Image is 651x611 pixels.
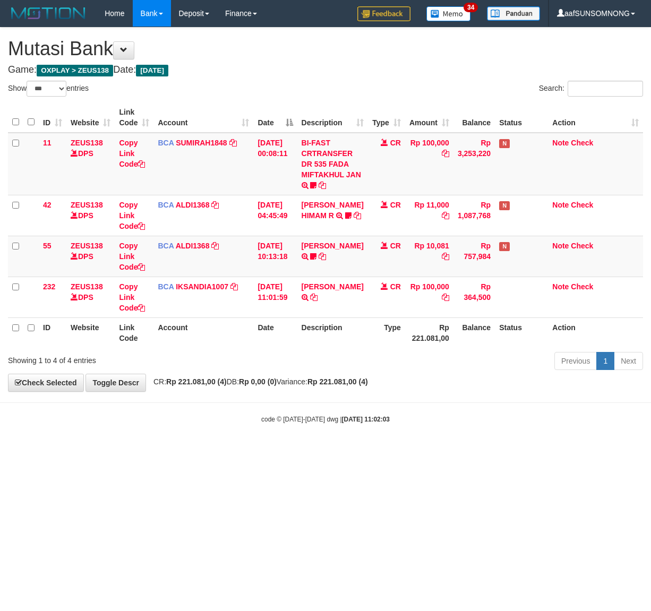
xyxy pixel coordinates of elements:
a: Copy Link Code [119,201,145,230]
a: Copy Rp 100,000 to clipboard [442,149,449,158]
a: Copy FERLANDA EFRILIDIT to clipboard [319,252,326,261]
td: Rp 100,000 [405,133,453,195]
th: ID: activate to sort column ascending [39,102,66,133]
a: Note [552,201,569,209]
td: [DATE] 10:13:18 [253,236,297,277]
a: Toggle Descr [85,374,146,392]
label: Show entries [8,81,89,97]
td: BI-FAST CRTRANSFER DR 535 FADA MIFTAKHUL JAN [297,133,368,195]
td: DPS [66,133,115,195]
strong: Rp 221.081,00 (4) [307,377,368,386]
a: [PERSON_NAME] HIMAM R [302,201,364,220]
img: Feedback.jpg [357,6,410,21]
small: code © [DATE]-[DATE] dwg | [261,416,390,423]
th: Description: activate to sort column ascending [297,102,368,133]
th: Type: activate to sort column ascending [368,102,405,133]
label: Search: [539,81,643,97]
th: Amount: activate to sort column ascending [405,102,453,133]
a: ZEUS138 [71,201,103,209]
td: DPS [66,277,115,317]
span: 42 [43,201,52,209]
a: Copy SUMIRAH1848 to clipboard [229,139,237,147]
td: Rp 1,087,768 [453,195,495,236]
a: ALDI1368 [176,242,210,250]
span: OXPLAY > ZEUS138 [37,65,113,76]
span: CR [390,201,401,209]
th: Action: activate to sort column ascending [548,102,643,133]
a: Note [552,282,569,291]
td: Rp 757,984 [453,236,495,277]
a: Copy ALVA HIMAM R to clipboard [354,211,361,220]
h1: Mutasi Bank [8,38,643,59]
a: Check [571,139,593,147]
a: [PERSON_NAME] [302,242,364,250]
input: Search: [568,81,643,97]
a: IKSANDIA1007 [176,282,228,291]
th: Type [368,317,405,348]
strong: [DATE] 11:02:03 [342,416,390,423]
a: ALDI1368 [176,201,210,209]
td: Rp 11,000 [405,195,453,236]
span: Has Note [499,139,510,148]
span: 11 [43,139,52,147]
div: Showing 1 to 4 of 4 entries [8,351,263,366]
th: ID [39,317,66,348]
a: Check [571,282,593,291]
span: CR [390,242,401,250]
select: Showentries [27,81,66,97]
h4: Game: Date: [8,65,643,75]
a: Copy JARI KUNTO YATMOKO to clipboard [310,293,318,302]
th: Status [495,317,548,348]
a: Copy Rp 10,081 to clipboard [442,252,449,261]
td: [DATE] 11:01:59 [253,277,297,317]
span: Has Note [499,201,510,210]
a: Check Selected [8,374,84,392]
td: Rp 364,500 [453,277,495,317]
a: Copy ALDI1368 to clipboard [211,242,219,250]
a: Copy Link Code [119,282,145,312]
th: Balance [453,317,495,348]
img: Button%20Memo.svg [426,6,471,21]
a: Copy Rp 100,000 to clipboard [442,293,449,302]
td: DPS [66,195,115,236]
th: Rp 221.081,00 [405,317,453,348]
th: Date [253,317,297,348]
th: Website [66,317,115,348]
th: Balance [453,102,495,133]
span: 232 [43,282,55,291]
img: MOTION_logo.png [8,5,89,21]
span: 55 [43,242,52,250]
th: Description [297,317,368,348]
span: BCA [158,282,174,291]
td: Rp 3,253,220 [453,133,495,195]
span: CR [390,139,401,147]
a: Note [552,139,569,147]
span: BCA [158,242,174,250]
td: [DATE] 04:45:49 [253,195,297,236]
th: Action [548,317,643,348]
span: Has Note [499,242,510,251]
th: Account [153,317,253,348]
span: CR [390,282,401,291]
th: Website: activate to sort column ascending [66,102,115,133]
td: Rp 100,000 [405,277,453,317]
span: BCA [158,201,174,209]
img: panduan.png [487,6,540,21]
strong: Rp 221.081,00 (4) [166,377,227,386]
a: Copy Rp 11,000 to clipboard [442,211,449,220]
a: Previous [554,352,597,370]
a: SUMIRAH1848 [176,139,227,147]
a: Copy IKSANDIA1007 to clipboard [230,282,238,291]
span: CR: DB: Variance: [148,377,368,386]
strong: Rp 0,00 (0) [239,377,277,386]
a: ZEUS138 [71,242,103,250]
a: 1 [596,352,614,370]
a: Copy Link Code [119,242,145,271]
th: Link Code: activate to sort column ascending [115,102,153,133]
td: Rp 10,081 [405,236,453,277]
td: [DATE] 00:08:11 [253,133,297,195]
a: ZEUS138 [71,282,103,291]
a: ZEUS138 [71,139,103,147]
th: Account: activate to sort column ascending [153,102,253,133]
a: Copy ALDI1368 to clipboard [211,201,219,209]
